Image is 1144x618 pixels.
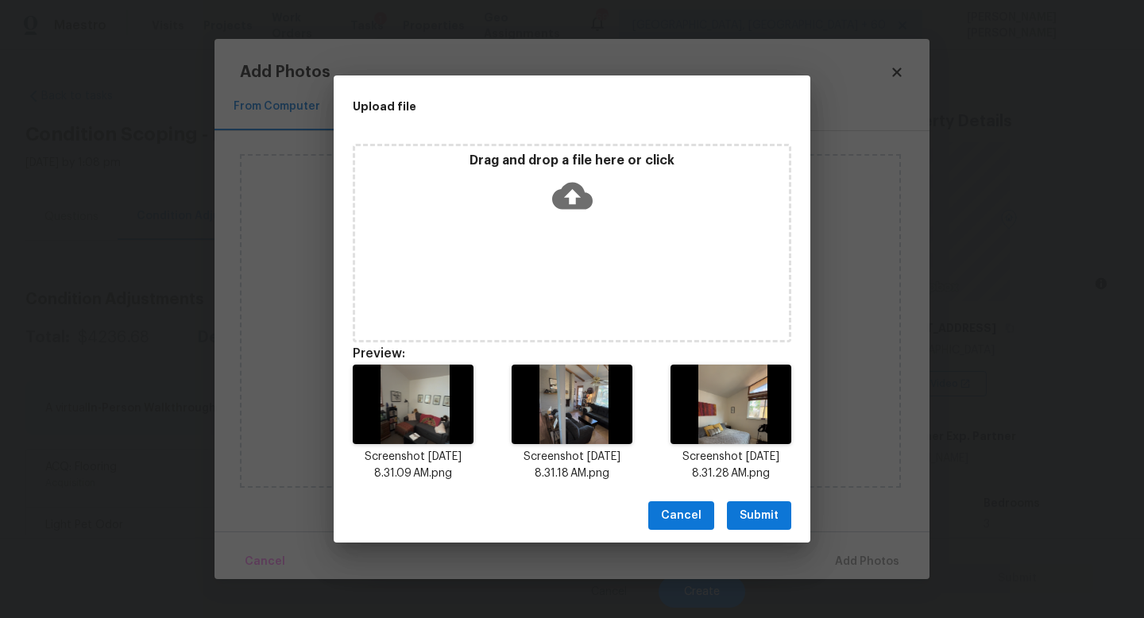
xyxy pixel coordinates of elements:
p: Screenshot [DATE] 8.31.09 AM.png [353,449,473,482]
img: RLD3bk4EnA08Gngx85Qz8H48Z8a+louJrAAAAAElFTkSuQmCC [353,365,473,444]
p: Screenshot [DATE] 8.31.28 AM.png [671,449,791,482]
span: Submit [740,506,779,526]
h2: Upload file [353,98,720,115]
button: Cancel [648,501,714,531]
img: 13pAckDkAAAAASUVORK5CYII= [671,365,791,444]
span: Cancel [661,506,701,526]
p: Drag and drop a file here or click [355,153,789,169]
p: Screenshot [DATE] 8.31.18 AM.png [512,449,632,482]
button: Submit [727,501,791,531]
img: AJiRWlONvUAqAAAAAElFTkSuQmCC [512,365,632,444]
